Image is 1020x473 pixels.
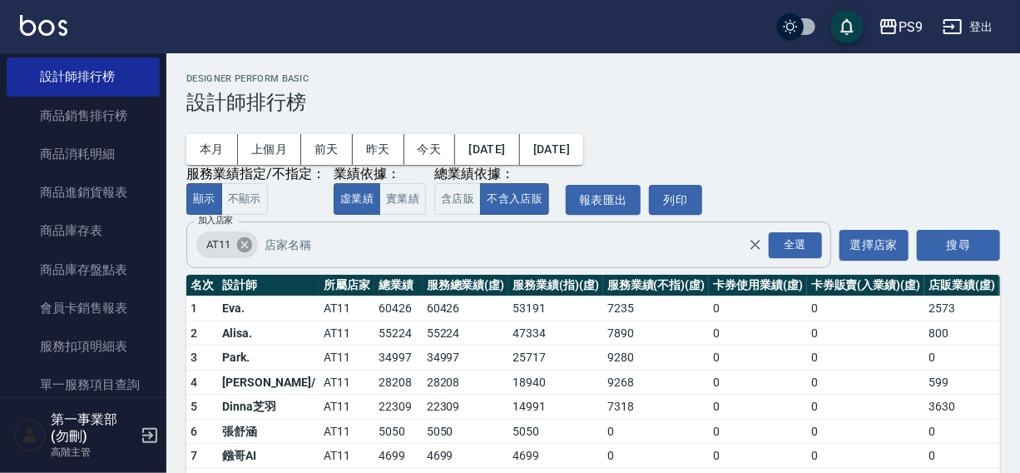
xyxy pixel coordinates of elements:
p: 高階主管 [51,445,136,460]
button: [DATE] [455,134,519,165]
button: 列印 [649,185,702,216]
button: 不顯示 [221,183,268,216]
td: Dinna芝羽 [218,395,319,420]
button: 實業績 [379,183,426,216]
h3: 設計師排行榜 [186,91,1000,114]
button: Open [765,229,825,261]
img: Person [13,419,47,452]
td: 0 [807,346,924,371]
td: AT11 [319,346,374,371]
span: 2 [191,326,197,340]
td: 25717 [508,346,603,371]
td: 599 [924,370,999,395]
div: 總業績依據： [434,166,557,183]
td: 0 [709,321,807,346]
td: 7235 [603,296,709,321]
td: 5050 [508,419,603,444]
td: 60426 [423,296,509,321]
button: 本月 [186,134,238,165]
td: Eva. [218,296,319,321]
td: 22309 [374,395,423,420]
th: 名次 [186,275,218,296]
td: 0 [603,444,709,469]
th: 總業績 [374,275,423,296]
td: Alisa. [218,321,319,346]
td: 9268 [603,370,709,395]
button: 顯示 [186,183,222,216]
td: 0 [807,444,924,469]
button: save [830,10,864,43]
td: 28208 [374,370,423,395]
td: 4699 [508,444,603,469]
th: 所屬店家 [319,275,374,296]
button: 不含入店販 [480,183,549,216]
td: 0 [709,444,807,469]
td: 34997 [374,346,423,371]
a: 商品銷售排行榜 [7,97,160,135]
td: 0 [924,419,999,444]
button: Clear [744,233,767,256]
h2: Designer Perform Basic [186,73,1000,84]
td: 55224 [374,321,423,346]
a: 會員卡銷售報表 [7,289,160,327]
td: 47334 [508,321,603,346]
td: 0 [709,419,807,444]
label: 加入店家 [198,214,233,227]
button: 搜尋 [917,230,1000,261]
a: 商品庫存表 [7,212,160,250]
button: 今天 [404,134,456,165]
td: 5050 [423,419,509,444]
a: 商品庫存盤點表 [7,251,160,289]
th: 服務業績(不指)(虛) [603,275,709,296]
button: 選擇店家 [839,230,909,261]
td: 18940 [508,370,603,395]
a: 服務扣項明細表 [7,327,160,366]
span: 3 [191,351,197,364]
td: 0 [807,296,924,321]
button: 報表匯出 [566,185,641,216]
div: 服務業績指定/不指定： [186,166,325,183]
input: 店家名稱 [260,231,777,260]
td: 0 [807,370,924,395]
button: 上個月 [238,134,301,165]
td: AT11 [319,296,374,321]
button: 含店販 [434,183,481,216]
td: 0 [807,395,924,420]
button: [DATE] [520,134,583,165]
button: 昨天 [353,134,404,165]
td: AT11 [319,419,374,444]
img: Logo [20,15,67,36]
th: 服務業績(指)(虛) [508,275,603,296]
td: 0 [709,370,807,395]
td: AT11 [319,444,374,469]
td: 0 [709,346,807,371]
h5: 第一事業部 (勿刪) [51,411,136,445]
a: 單一服務項目查詢 [7,366,160,404]
th: 服務總業績(虛) [423,275,509,296]
td: 53191 [508,296,603,321]
td: 鏹哥AI [218,444,319,469]
td: 7318 [603,395,709,420]
td: 0 [709,296,807,321]
td: 0 [924,444,999,469]
td: 28208 [423,370,509,395]
a: 商品消耗明細 [7,135,160,173]
td: 7890 [603,321,709,346]
td: [PERSON_NAME]/ [218,370,319,395]
th: 店販業績(虛) [924,275,999,296]
button: 虛業績 [334,183,380,216]
td: 2573 [924,296,999,321]
td: 4699 [423,444,509,469]
button: 前天 [301,134,353,165]
a: 商品進銷貨報表 [7,173,160,212]
div: 全選 [769,232,822,258]
td: 800 [924,321,999,346]
td: 3630 [924,395,999,420]
td: 張舒涵 [218,419,319,444]
td: 0 [807,419,924,444]
span: 5 [191,400,197,413]
span: 1 [191,301,197,315]
div: PS9 [899,17,923,37]
td: 5050 [374,419,423,444]
td: AT11 [319,321,374,346]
